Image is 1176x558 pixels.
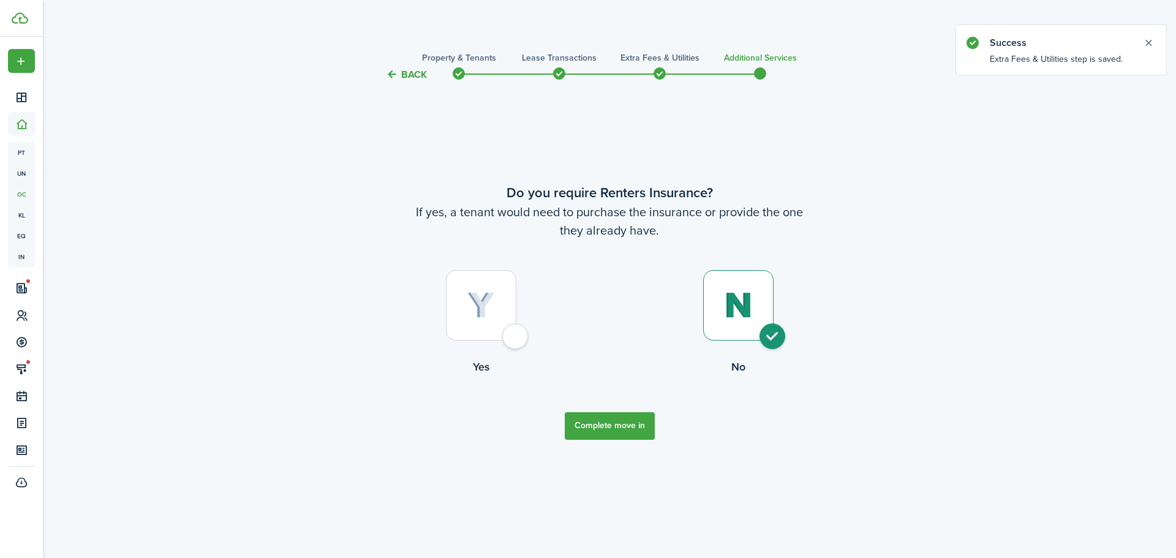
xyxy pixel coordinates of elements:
a: oc [8,184,35,205]
control-radio-card-title: Yes [352,359,609,375]
a: un [8,163,35,184]
a: kl [8,205,35,225]
img: Yes [467,292,495,319]
h3: Additional Services [724,51,797,64]
control-radio-card-title: No [609,359,867,375]
a: in [8,246,35,267]
button: Close notify [1140,34,1157,51]
notify-title: Success [990,36,1131,50]
h3: Lease Transactions [522,51,597,64]
h3: Extra fees & Utilities [620,51,699,64]
h3: Property & Tenants [422,51,496,64]
img: TenantCloud [12,12,28,24]
button: Complete move in [565,412,655,440]
a: eq [8,225,35,246]
img: No (selected) [724,292,753,319]
notify-body: Extra Fees & Utilities step is saved. [956,53,1166,75]
a: pt [8,142,35,163]
button: Open menu [8,49,35,73]
button: Back [386,68,427,81]
wizard-step-header-title: Do you require Renters Insurance? [352,183,867,203]
wizard-step-header-description: If yes, a tenant would need to purchase the insurance or provide the one they already have. [352,203,867,239]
